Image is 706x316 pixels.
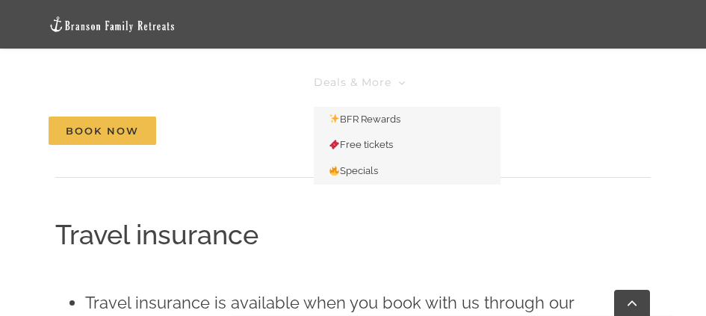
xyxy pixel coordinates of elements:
span: Free tickets [329,139,393,150]
a: Vacation homes [49,58,158,107]
h2: Travel insurance [55,216,651,253]
a: About [439,58,489,107]
a: Book Now [49,107,156,155]
span: Specials [329,165,378,176]
a: ✨BFR Rewards [314,107,501,133]
a: 🎟️Free tickets [314,132,501,158]
span: BFR Rewards [329,114,400,125]
img: ✨ [329,114,339,123]
img: 🎟️ [329,140,339,149]
span: Contact [523,77,570,87]
span: Things to do [191,77,266,87]
span: Deals & More [314,77,391,87]
a: Things to do [191,58,280,107]
span: About [439,77,475,87]
nav: Main Menu Sticky [49,58,657,155]
a: Deals & More [314,58,406,107]
span: Vacation homes [49,77,143,87]
a: Contact [523,58,570,107]
img: Branson Family Retreats Logo [49,16,176,33]
span: Book Now [49,117,156,145]
img: 🔥 [329,166,339,176]
a: 🔥Specials [314,158,501,185]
